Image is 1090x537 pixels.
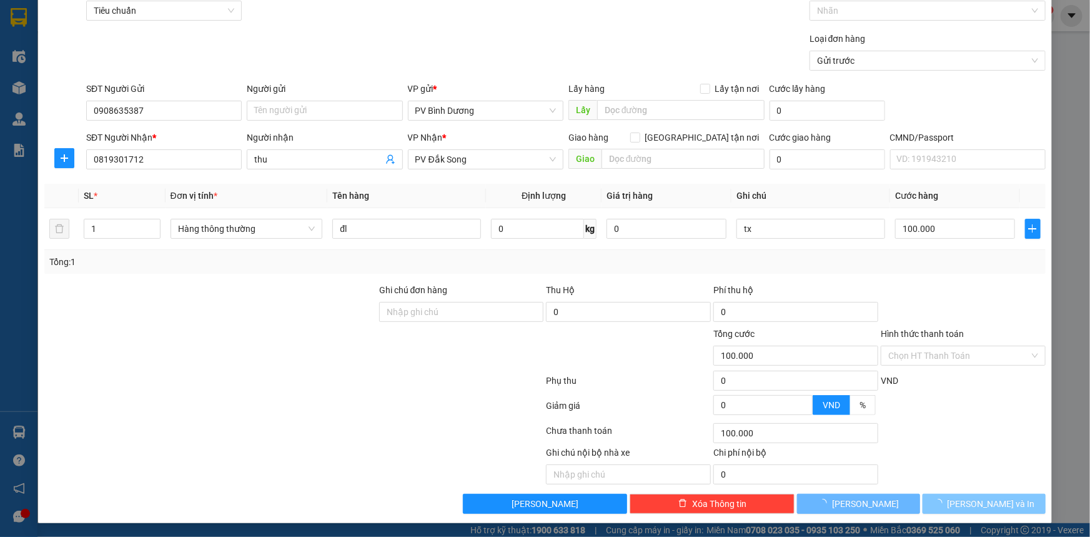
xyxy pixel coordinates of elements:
span: loading [818,499,832,508]
span: VND [823,400,840,410]
span: Tổng cước [713,329,755,339]
th: Ghi chú [731,184,890,208]
input: Nhập ghi chú [546,464,711,484]
span: Thu Hộ [546,285,575,295]
div: Chi phí nội bộ [713,446,878,464]
span: Nơi gửi: [12,87,26,105]
span: plus [1026,224,1040,234]
input: Dọc đường [597,100,765,120]
span: Xóa Thông tin [692,497,746,511]
span: PV Đắk Song [126,88,162,94]
label: Loại đơn hàng [810,34,866,44]
div: CMND/Passport [890,131,1046,144]
input: Cước giao hàng [770,149,885,169]
span: % [860,400,866,410]
span: delete [678,499,687,509]
label: Cước giao hàng [770,133,831,143]
div: SĐT Người Nhận [86,131,242,144]
span: [GEOGRAPHIC_DATA] tận nơi [640,131,765,144]
span: user-add [385,154,395,164]
span: SL [84,191,94,201]
input: Cước lấy hàng [770,101,885,121]
span: BD10250264 [126,47,176,56]
span: kg [584,219,597,239]
input: Dọc đường [602,149,765,169]
strong: BIÊN NHẬN GỬI HÀNG HOÁ [43,75,145,84]
span: Hàng thông thường [178,219,315,238]
span: Lấy hàng [568,84,605,94]
label: Ghi chú đơn hàng [379,285,448,295]
span: Giá trị hàng [607,191,653,201]
span: Lấy [568,100,597,120]
input: Ghi Chú [736,219,885,239]
button: plus [1025,219,1041,239]
span: Tên hàng [332,191,369,201]
strong: CÔNG TY TNHH [GEOGRAPHIC_DATA] 214 QL13 - P.26 - Q.BÌNH THẠNH - TP HCM 1900888606 [32,20,101,67]
div: Giảm giá [545,399,713,421]
span: Đơn vị tính [171,191,217,201]
span: Lấy tận nơi [710,82,765,96]
span: [PERSON_NAME] [512,497,578,511]
button: deleteXóa Thông tin [630,494,795,514]
button: delete [49,219,69,239]
div: Ghi chú nội bộ nhà xe [546,446,711,464]
button: [PERSON_NAME] [797,494,920,514]
span: Cước hàng [895,191,938,201]
div: Tổng: 1 [49,255,421,269]
button: plus [54,148,74,168]
div: Phụ thu [545,374,713,396]
span: [PERSON_NAME] và In [948,497,1035,511]
span: plus [55,153,74,163]
span: PV Đắk Song [415,150,556,169]
span: VP Nhận [408,133,443,143]
label: Hình thức thanh toán [881,329,964,339]
img: logo [12,28,29,59]
label: Cước lấy hàng [770,84,826,94]
div: SĐT Người Gửi [86,82,242,96]
div: Chưa thanh toán [545,424,713,446]
div: VP gửi [408,82,563,96]
span: Nơi nhận: [96,87,116,105]
span: loading [934,499,948,508]
span: Tiêu chuẩn [94,1,234,20]
div: Người nhận [247,131,402,144]
span: PV Bình Dương [42,88,85,94]
span: Giao [568,149,602,169]
span: [PERSON_NAME] [832,497,899,511]
div: Phí thu hộ [713,283,878,302]
button: [PERSON_NAME] [463,494,628,514]
div: Người gửi [247,82,402,96]
input: 0 [607,219,726,239]
span: Giao hàng [568,133,608,143]
button: [PERSON_NAME] và In [923,494,1046,514]
span: 08:42:30 [DATE] [119,56,176,66]
span: PV Bình Dương [415,101,556,120]
span: Gửi trước [817,51,1038,70]
input: VD: Bàn, Ghế [332,219,481,239]
span: VND [881,376,898,386]
span: Định lượng [522,191,566,201]
input: Ghi chú đơn hàng [379,302,544,322]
